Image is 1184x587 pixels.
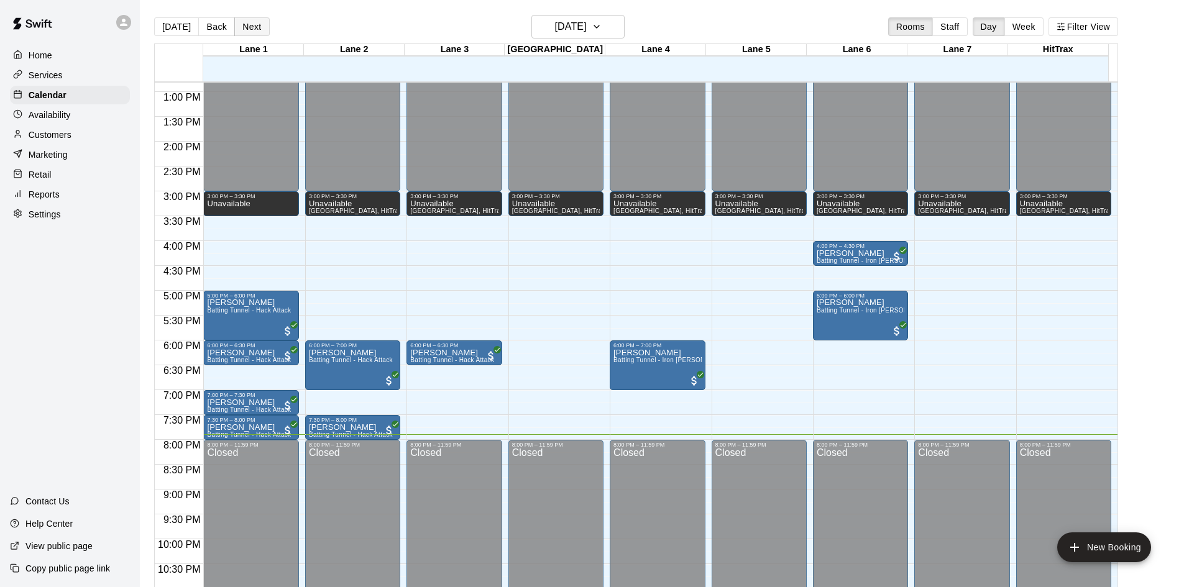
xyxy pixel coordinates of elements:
span: Batting Tunnel - Hack Attack [309,431,393,438]
p: Copy public page link [25,562,110,575]
span: 1:30 PM [160,117,204,127]
div: 6:00 PM – 7:00 PM: Dominique Walden [610,340,705,390]
span: 3:30 PM [160,216,204,227]
span: 2:30 PM [160,166,204,177]
p: Availability [29,109,71,121]
a: Customers [10,125,130,144]
span: 7:00 PM [160,390,204,401]
span: Batting Tunnel - Hack Attack [309,357,393,363]
div: 8:00 PM – 11:59 PM [1020,442,1108,448]
span: 4:30 PM [160,266,204,276]
span: 9:00 PM [160,489,204,500]
a: Availability [10,106,130,124]
div: 3:00 PM – 3:30 PM [1020,193,1108,199]
button: Next [234,17,269,36]
div: Retail [10,165,130,184]
div: 5:00 PM – 6:00 PM [207,293,295,299]
div: 3:00 PM – 3:30 PM: Unavailable [813,191,908,216]
span: [GEOGRAPHIC_DATA], HitTrax, [GEOGRAPHIC_DATA] [918,207,1083,214]
div: 8:00 PM – 11:59 PM [512,442,600,448]
div: 3:00 PM – 3:30 PM [918,193,1006,199]
div: Lane 3 [405,44,505,56]
span: All customers have paid [282,350,294,362]
button: [DATE] [154,17,199,36]
div: Settings [10,205,130,224]
p: Retail [29,168,52,181]
p: Help Center [25,517,73,530]
div: 7:30 PM – 8:00 PM [309,417,397,423]
span: All customers have paid [282,424,294,437]
button: add [1057,532,1151,562]
div: 3:00 PM – 3:30 PM [207,193,295,199]
div: 8:00 PM – 11:59 PM [309,442,397,448]
span: All customers have paid [282,399,294,412]
a: Reports [10,185,130,204]
button: Back [198,17,235,36]
div: 7:30 PM – 8:00 PM [207,417,295,423]
span: 9:30 PM [160,514,204,525]
span: 7:30 PM [160,415,204,425]
span: All customers have paid [891,250,903,263]
span: [GEOGRAPHIC_DATA], HitTrax, [GEOGRAPHIC_DATA] [715,207,881,214]
div: 3:00 PM – 3:30 PM [309,193,397,199]
div: Services [10,66,130,84]
span: 5:00 PM [160,291,204,301]
span: 6:30 PM [160,365,204,376]
div: 6:00 PM – 6:30 PM [410,342,498,348]
span: Batting Tunnel - Iron [PERSON_NAME] Pitching Machine [613,357,782,363]
span: All customers have paid [891,325,903,337]
div: 5:00 PM – 6:00 PM: Jesus Maldonado [203,291,298,340]
div: 6:00 PM – 6:30 PM: Taurino Bravo Jr [406,340,502,365]
span: 10:30 PM [155,564,203,575]
div: 3:00 PM – 3:30 PM [817,193,904,199]
div: 3:00 PM – 3:30 PM [715,193,803,199]
div: 8:00 PM – 11:59 PM [613,442,701,448]
div: 3:00 PM – 3:30 PM [512,193,600,199]
p: Home [29,49,52,61]
p: Reports [29,188,60,201]
span: 8:30 PM [160,465,204,475]
div: 7:30 PM – 8:00 PM: Colin Bechtol [305,415,400,440]
button: Rooms [888,17,933,36]
div: 4:00 PM – 4:30 PM: Thomas Joy [813,241,908,266]
span: 6:00 PM [160,340,204,351]
span: 5:30 PM [160,316,204,326]
div: 8:00 PM – 11:59 PM [207,442,295,448]
div: Marketing [10,145,130,164]
span: Batting Tunnel - Hack Attack [207,307,291,314]
p: Services [29,69,63,81]
div: 6:00 PM – 6:30 PM [207,342,295,348]
div: 6:00 PM – 7:00 PM [309,342,397,348]
div: 3:00 PM – 3:30 PM: Unavailable [305,191,400,216]
p: Contact Us [25,495,70,507]
span: 4:00 PM [160,241,204,252]
div: 3:00 PM – 3:30 PM: Unavailable [1016,191,1111,216]
div: 3:00 PM – 3:30 PM: Unavailable [610,191,705,216]
div: 5:00 PM – 6:00 PM [817,293,904,299]
p: Marketing [29,148,68,161]
div: 3:00 PM – 3:30 PM: Unavailable [406,191,502,216]
span: Batting Tunnel - Hack Attack [207,431,291,438]
a: Calendar [10,86,130,104]
div: 8:00 PM – 11:59 PM [715,442,803,448]
span: 3:00 PM [160,191,204,202]
span: [GEOGRAPHIC_DATA], HitTrax, [GEOGRAPHIC_DATA] [613,207,779,214]
div: 8:00 PM – 11:59 PM [817,442,904,448]
button: [DATE] [531,15,625,39]
div: 6:00 PM – 6:30 PM: Jesus Maldonado [203,340,298,365]
div: Lane 6 [807,44,907,56]
div: Lane 1 [203,44,304,56]
div: 8:00 PM – 11:59 PM [410,442,498,448]
div: Lane 4 [605,44,706,56]
a: Home [10,46,130,65]
span: 1:00 PM [160,92,204,102]
p: View public page [25,540,93,552]
div: HitTrax [1007,44,1108,56]
div: 4:00 PM – 4:30 PM [817,243,904,249]
button: Day [973,17,1005,36]
div: [GEOGRAPHIC_DATA] [505,44,605,56]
